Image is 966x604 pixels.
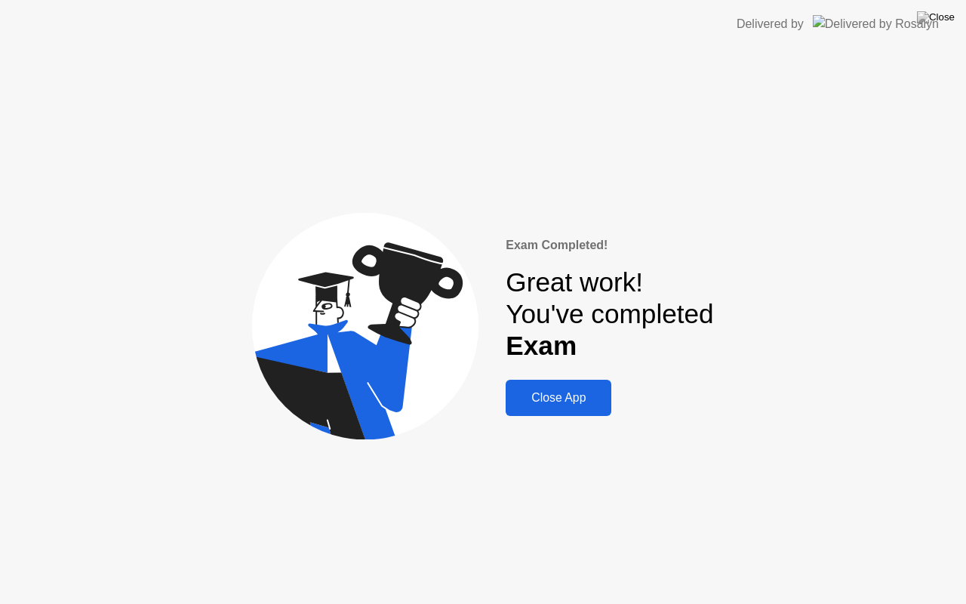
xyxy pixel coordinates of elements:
button: Close App [506,380,611,416]
img: Close [917,11,955,23]
div: Close App [510,391,607,405]
div: Great work! You've completed [506,267,713,362]
div: Delivered by [737,15,804,33]
div: Exam Completed! [506,236,713,254]
img: Delivered by Rosalyn [813,15,939,32]
b: Exam [506,331,577,360]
